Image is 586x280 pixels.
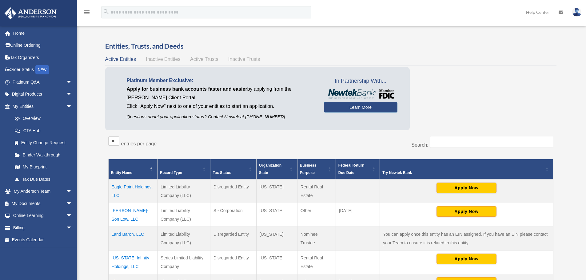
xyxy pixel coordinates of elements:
th: Business Purpose: Activate to sort [297,159,336,179]
td: You can apply once this entity has an EIN assigned. If you have an EIN please contact your Team t... [380,227,553,250]
td: Limited Liability Company (LLC) [157,179,210,203]
td: [US_STATE] [256,250,297,274]
p: Click "Apply Now" next to one of your entities to start an application. [127,102,315,111]
td: Limited Liability Company (LLC) [157,227,210,250]
td: Land Baron, LLC [108,227,157,250]
a: Platinum Q&Aarrow_drop_down [4,76,82,88]
span: arrow_drop_down [66,197,78,210]
span: Organization State [259,163,281,175]
th: Entity Name: Activate to invert sorting [108,159,157,179]
button: Apply Now [437,254,496,264]
td: Eagle Point Holdings, LLC [108,179,157,203]
span: Record Type [160,171,182,175]
a: Digital Productsarrow_drop_down [4,88,82,101]
td: Series Limited Liability Company [157,250,210,274]
td: [PERSON_NAME]-Son Low, LLC [108,203,157,227]
a: My Blueprint [9,161,78,173]
span: Apply for business bank accounts faster and easier [127,86,247,92]
p: Platinum Member Exclusive: [127,76,315,85]
span: arrow_drop_down [66,185,78,198]
td: Nominee Trustee [297,227,336,250]
a: CTA Hub [9,124,78,137]
a: My Entitiesarrow_drop_down [4,100,78,112]
button: Apply Now [437,183,496,193]
th: Try Newtek Bank : Activate to sort [380,159,553,179]
td: Other [297,203,336,227]
a: Online Learningarrow_drop_down [4,210,82,222]
a: My Documentsarrow_drop_down [4,197,82,210]
a: Entity Change Request [9,137,78,149]
a: Events Calendar [4,234,82,246]
span: Inactive Entities [146,57,180,62]
span: Active Entities [105,57,136,62]
td: Disregarded Entity [210,179,256,203]
td: Rental Real Estate [297,250,336,274]
a: Learn More [324,102,397,112]
a: Order StatusNEW [4,64,82,76]
td: Rental Real Estate [297,179,336,203]
div: NEW [35,65,49,74]
span: arrow_drop_down [66,76,78,89]
h3: Entities, Trusts, and Deeds [105,41,556,51]
i: menu [83,9,90,16]
button: Apply Now [437,206,496,217]
span: In Partnership With... [324,76,397,86]
img: User Pic [572,8,581,17]
label: entries per page [121,141,157,146]
a: menu [83,11,90,16]
th: Organization State: Activate to sort [256,159,297,179]
img: NewtekBankLogoSM.png [327,89,394,99]
td: Disregarded Entity [210,227,256,250]
label: Search: [411,142,428,148]
span: arrow_drop_down [66,88,78,101]
span: Federal Return Due Date [338,163,365,175]
div: Try Newtek Bank [382,169,544,176]
th: Record Type: Activate to sort [157,159,210,179]
span: Business Purpose [300,163,316,175]
td: [US_STATE] [256,203,297,227]
a: My Anderson Teamarrow_drop_down [4,185,82,198]
span: Inactive Trusts [228,57,260,62]
span: arrow_drop_down [66,222,78,234]
a: Tax Due Dates [9,173,78,185]
span: arrow_drop_down [66,100,78,113]
a: Online Ordering [4,39,82,52]
td: [US_STATE] [256,179,297,203]
td: Limited Liability Company (LLC) [157,203,210,227]
p: by applying from the [PERSON_NAME] Client Portal. [127,85,315,102]
td: [US_STATE] Infinity Holdings, LLC [108,250,157,274]
img: Anderson Advisors Platinum Portal [3,7,58,19]
span: Entity Name [111,171,132,175]
td: [US_STATE] [256,227,297,250]
a: Home [4,27,82,39]
span: Active Trusts [190,57,218,62]
td: S - Corporation [210,203,256,227]
a: Binder Walkthrough [9,149,78,161]
p: Questions about your application status? Contact Newtek at [PHONE_NUMBER] [127,113,315,121]
td: Disregarded Entity [210,250,256,274]
a: Overview [9,112,75,125]
a: Billingarrow_drop_down [4,222,82,234]
i: search [103,8,110,15]
th: Federal Return Due Date: Activate to sort [336,159,380,179]
td: [DATE] [336,203,380,227]
span: Tax Status [213,171,231,175]
span: arrow_drop_down [66,210,78,222]
a: Tax Organizers [4,51,82,64]
th: Tax Status: Activate to sort [210,159,256,179]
